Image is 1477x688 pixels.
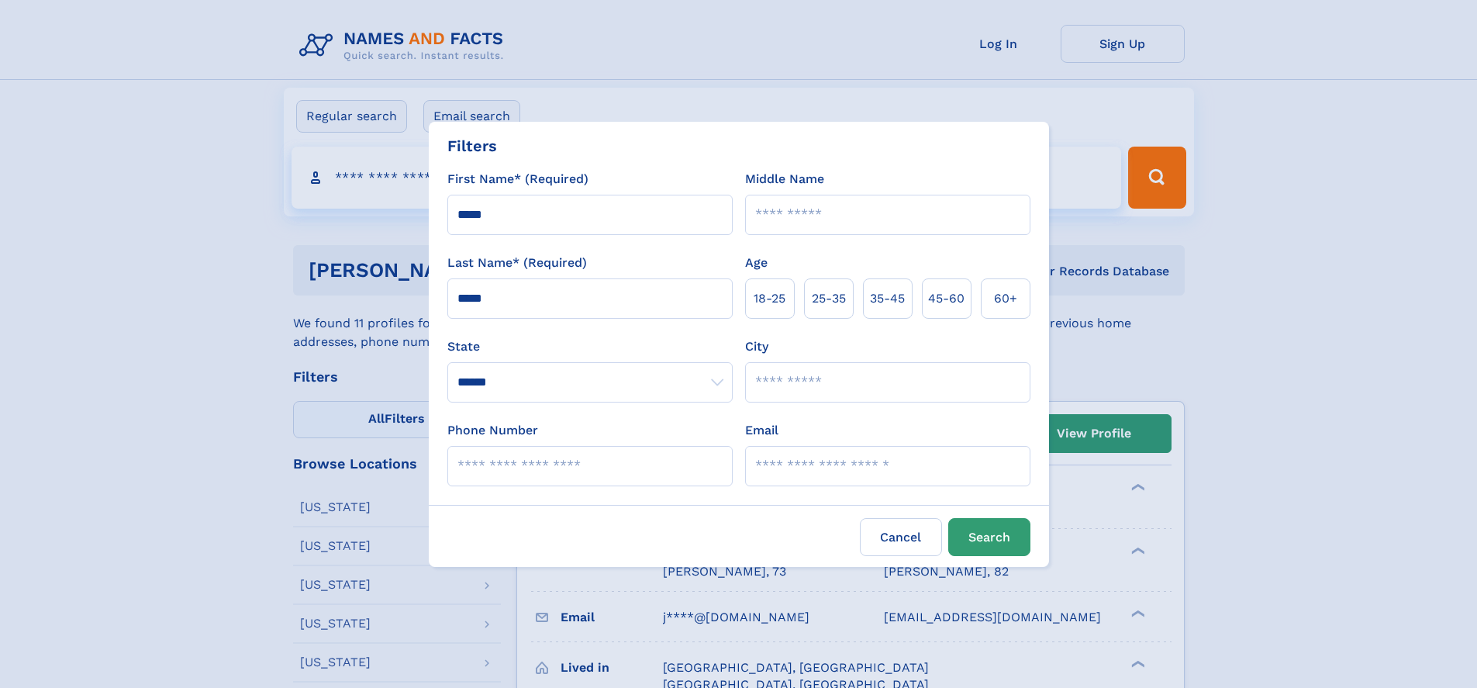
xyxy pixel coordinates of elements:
[745,337,768,356] label: City
[994,289,1017,308] span: 60+
[928,289,965,308] span: 45‑60
[860,518,942,556] label: Cancel
[745,170,824,188] label: Middle Name
[447,254,587,272] label: Last Name* (Required)
[447,134,497,157] div: Filters
[745,254,768,272] label: Age
[870,289,905,308] span: 35‑45
[754,289,785,308] span: 18‑25
[812,289,846,308] span: 25‑35
[447,421,538,440] label: Phone Number
[447,170,588,188] label: First Name* (Required)
[447,337,733,356] label: State
[948,518,1030,556] button: Search
[745,421,778,440] label: Email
